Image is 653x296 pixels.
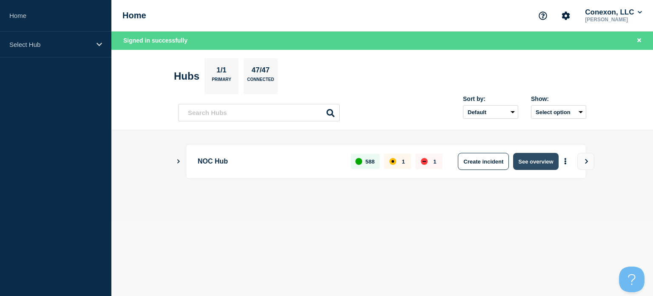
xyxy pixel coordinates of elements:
[247,77,274,86] p: Connected
[174,70,199,82] h2: Hubs
[389,158,396,165] div: affected
[402,158,405,165] p: 1
[513,153,558,170] button: See overview
[557,7,575,25] button: Account settings
[458,153,509,170] button: Create incident
[577,153,594,170] button: View
[534,7,552,25] button: Support
[463,95,518,102] div: Sort by:
[176,158,181,165] button: Show Connected Hubs
[213,66,230,77] p: 1/1
[463,105,518,119] select: Sort by
[122,11,146,20] h1: Home
[433,158,436,165] p: 1
[9,41,91,48] p: Select Hub
[248,66,273,77] p: 47/47
[531,105,586,119] button: Select option
[198,153,341,170] p: NOC Hub
[560,154,571,170] button: More actions
[634,36,644,46] button: Close banner
[212,77,231,86] p: Primary
[619,267,644,292] iframe: Help Scout Beacon - Open
[531,95,586,102] div: Show:
[366,158,375,165] p: 588
[583,8,644,17] button: Conexon, LLC
[123,37,187,44] span: Signed in successfully
[583,17,644,23] p: [PERSON_NAME]
[178,104,340,121] input: Search Hubs
[355,158,362,165] div: up
[421,158,428,165] div: down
